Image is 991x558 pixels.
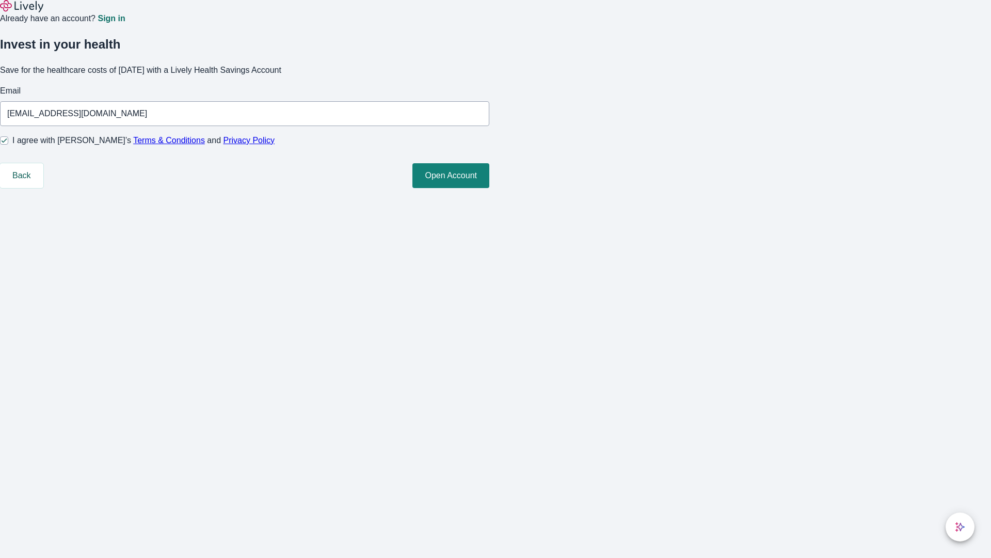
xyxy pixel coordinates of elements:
svg: Lively AI Assistant [955,522,965,532]
button: chat [946,513,974,541]
span: I agree with [PERSON_NAME]’s and [12,134,275,147]
a: Privacy Policy [223,136,275,145]
button: Open Account [412,163,489,188]
a: Terms & Conditions [133,136,205,145]
a: Sign in [98,14,125,23]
